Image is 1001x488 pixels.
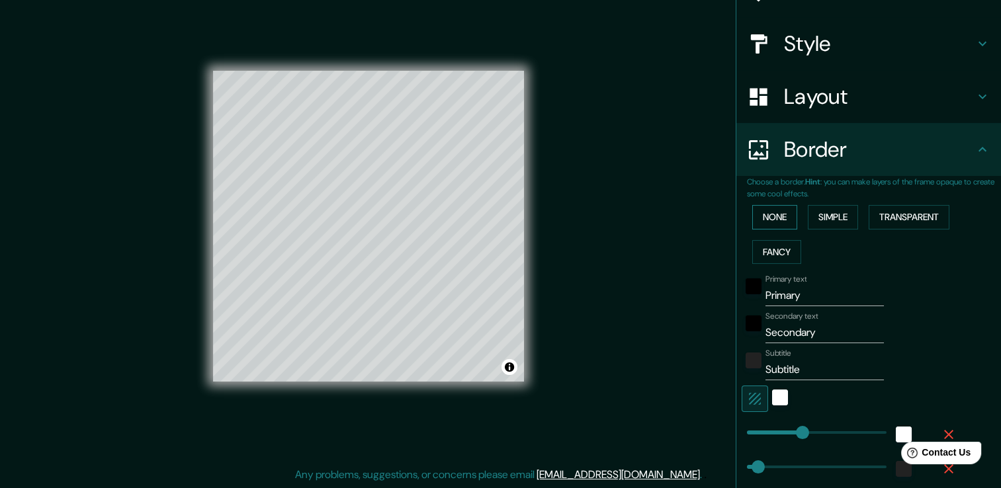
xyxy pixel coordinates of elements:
div: Border [736,123,1001,176]
p: Any problems, suggestions, or concerns please email . [295,467,702,483]
label: Subtitle [765,348,791,359]
label: Primary text [765,274,806,285]
button: black [746,278,762,294]
a: [EMAIL_ADDRESS][DOMAIN_NAME] [537,468,700,481]
button: None [752,205,797,229]
div: Layout [736,70,1001,123]
button: color-222222 [746,352,762,368]
h4: Border [784,136,975,163]
div: . [704,467,707,483]
iframe: Help widget launcher [883,436,986,473]
p: Choose a border. : you can make layers of the frame opaque to create some cool effects. [747,176,1001,200]
div: . [702,467,704,483]
button: Fancy [752,240,801,264]
label: Secondary text [765,311,818,322]
button: Transparent [869,205,949,229]
button: white [772,389,788,405]
button: black [746,315,762,331]
button: Simple [808,205,858,229]
button: white [896,427,912,442]
h4: Style [784,30,975,57]
h4: Layout [784,83,975,110]
div: Style [736,17,1001,70]
button: Toggle attribution [501,359,517,375]
b: Hint [805,177,820,187]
